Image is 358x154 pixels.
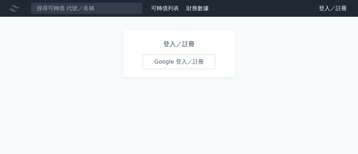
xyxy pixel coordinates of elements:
a: 登入／註冊 [313,3,352,14]
h1: 登入／註冊 [143,39,215,49]
a: 可轉債列表 [151,5,179,12]
a: Google 登入／註冊 [143,54,215,69]
a: 財務數據 [186,5,209,12]
input: 搜尋可轉債 代號／名稱 [31,2,143,14]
